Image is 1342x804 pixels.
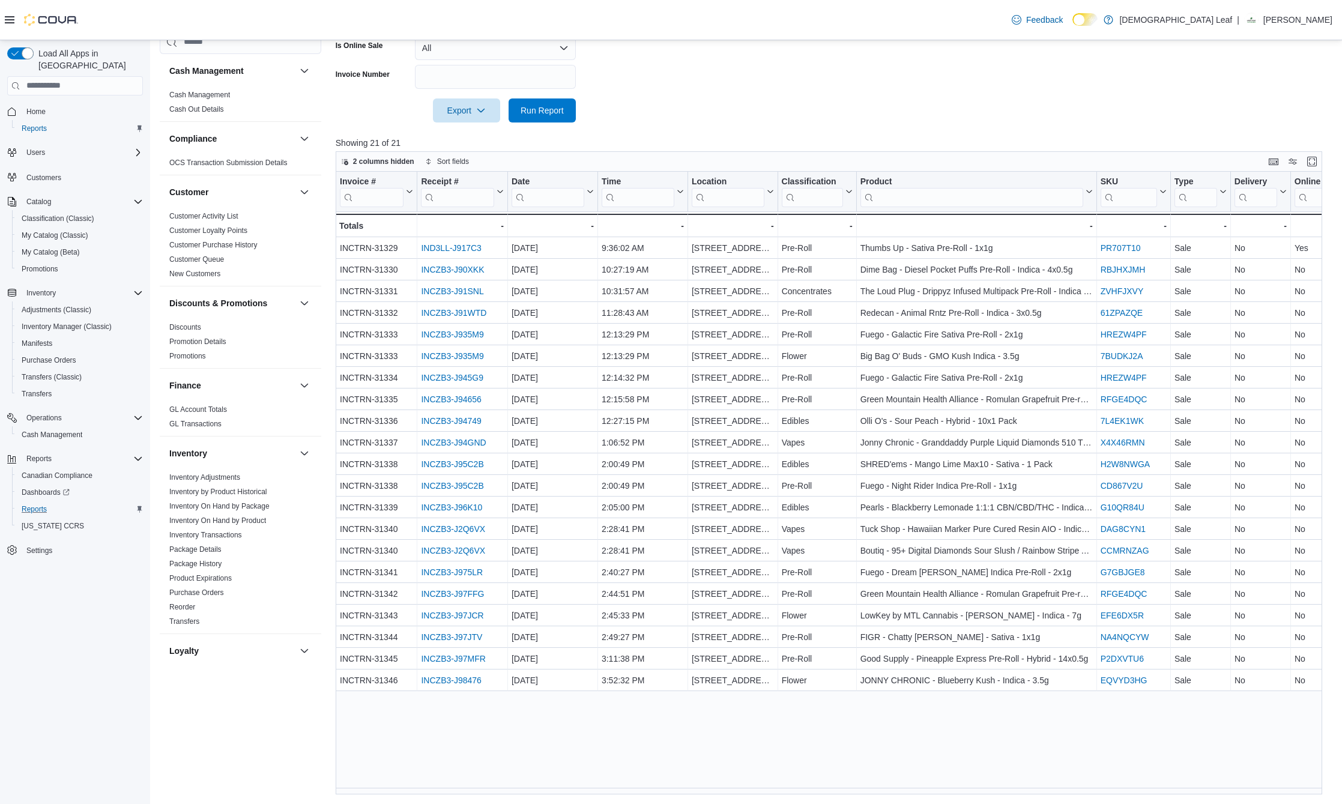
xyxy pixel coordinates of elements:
div: 9:36:02 AM [602,241,684,255]
span: Transfers [17,387,143,401]
span: Dashboards [17,485,143,500]
a: INCZB3-J91SNL [421,286,483,296]
a: CCMRNZAG [1100,546,1149,555]
span: Customer Queue [169,255,224,264]
a: Inventory Transactions [169,531,242,539]
a: 7L4EK1WK [1100,416,1143,426]
button: Transfers [12,385,148,402]
div: Type [1174,177,1217,207]
a: Settings [22,543,57,558]
a: GL Transactions [169,420,222,428]
span: Canadian Compliance [17,468,143,483]
label: Is Online Sale [336,41,383,50]
a: EFE6DX5R [1100,611,1143,620]
a: INCZB3-J94GND [421,438,486,447]
button: Finance [297,378,312,393]
a: Inventory On Hand by Product [169,516,266,525]
a: Transfers [169,617,199,626]
button: Users [22,145,50,160]
a: INCZB3-J94656 [421,394,481,404]
div: - [860,219,1092,233]
a: Inventory Manager (Classic) [17,319,116,334]
img: Cova [24,14,78,26]
span: New Customers [169,269,220,279]
a: HREZW4PF [1100,330,1146,339]
a: Feedback [1007,8,1068,32]
span: Catalog [26,197,51,207]
div: Time [602,177,674,207]
div: [STREET_ADDRESS] [692,306,774,320]
span: My Catalog (Beta) [17,245,143,259]
a: Product Expirations [169,574,232,582]
a: INCZB3-J2Q6VX [421,524,485,534]
a: Reports [17,502,52,516]
button: Loyalty [169,645,295,657]
div: INCTRN-31331 [340,284,413,298]
a: Classification (Classic) [17,211,99,226]
button: Discounts & Promotions [297,296,312,310]
span: Customer Purchase History [169,240,258,250]
a: Inventory Adjustments [169,473,240,482]
div: The Loud Plug - Drippyz Infused Multipack Pre-Roll - Indica - 5x0.5g [860,284,1092,298]
div: Invoice # [340,177,404,188]
button: Date [512,177,594,207]
button: Discounts & Promotions [169,297,295,309]
div: [DATE] [512,241,594,255]
span: Customers [26,173,61,183]
a: Reorder [169,603,195,611]
p: Showing 21 of 21 [336,137,1332,149]
div: - [1235,219,1287,233]
button: Keyboard shortcuts [1266,154,1281,169]
button: Inventory Manager (Classic) [12,318,148,335]
a: RFGE4DQC [1100,589,1147,599]
a: Inventory On Hand by Package [169,502,270,510]
a: Cash Management [169,91,230,99]
span: My Catalog (Classic) [17,228,143,243]
a: Purchase Orders [169,588,224,597]
span: Transfers (Classic) [22,372,82,382]
button: Invoice # [340,177,413,207]
a: Home [22,104,50,119]
div: Sale [1174,262,1227,277]
a: INCZB3-J97JTV [421,632,482,642]
div: Date [512,177,584,188]
a: Inventory by Product Historical [169,488,267,496]
h3: Compliance [169,133,217,145]
a: My Catalog (Classic) [17,228,93,243]
h3: Loyalty [169,645,199,657]
button: Inventory [22,286,61,300]
button: Cash Management [169,65,295,77]
span: Reports [22,504,47,514]
div: Sale [1174,241,1227,255]
div: [DATE] [512,306,594,320]
a: INCZB3-J94749 [421,416,481,426]
a: Manifests [17,336,57,351]
button: Operations [2,410,148,426]
span: Run Report [521,104,564,116]
a: Canadian Compliance [17,468,97,483]
div: Pre-Roll [781,306,852,320]
span: Manifests [22,339,52,348]
a: H2W8NWGA [1100,459,1149,469]
span: Customer Activity List [169,211,238,221]
a: Customer Purchase History [169,241,258,249]
h3: Discounts & Promotions [169,297,267,309]
div: No [1235,262,1287,277]
div: Product [860,177,1083,188]
div: Thumbs Up - Sativa Pre-Roll - 1x1g [860,241,1092,255]
button: Transfers (Classic) [12,369,148,385]
span: Cash Management [169,90,230,100]
div: Breeanne Ridge [1244,13,1259,27]
span: Classification (Classic) [17,211,143,226]
button: Delivery [1235,177,1287,207]
a: INCZB3-J97FFG [421,589,484,599]
a: OCS Transaction Submission Details [169,159,288,167]
div: Concentrates [781,284,852,298]
a: 61ZPAZQE [1100,308,1143,318]
a: G10QR84U [1100,503,1144,512]
span: Transfers (Classic) [17,370,143,384]
a: INCZB3-J935M9 [421,351,483,361]
div: SKU [1100,177,1156,188]
div: Receipt # URL [421,177,494,207]
a: ZVHFJXVY [1100,286,1143,296]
